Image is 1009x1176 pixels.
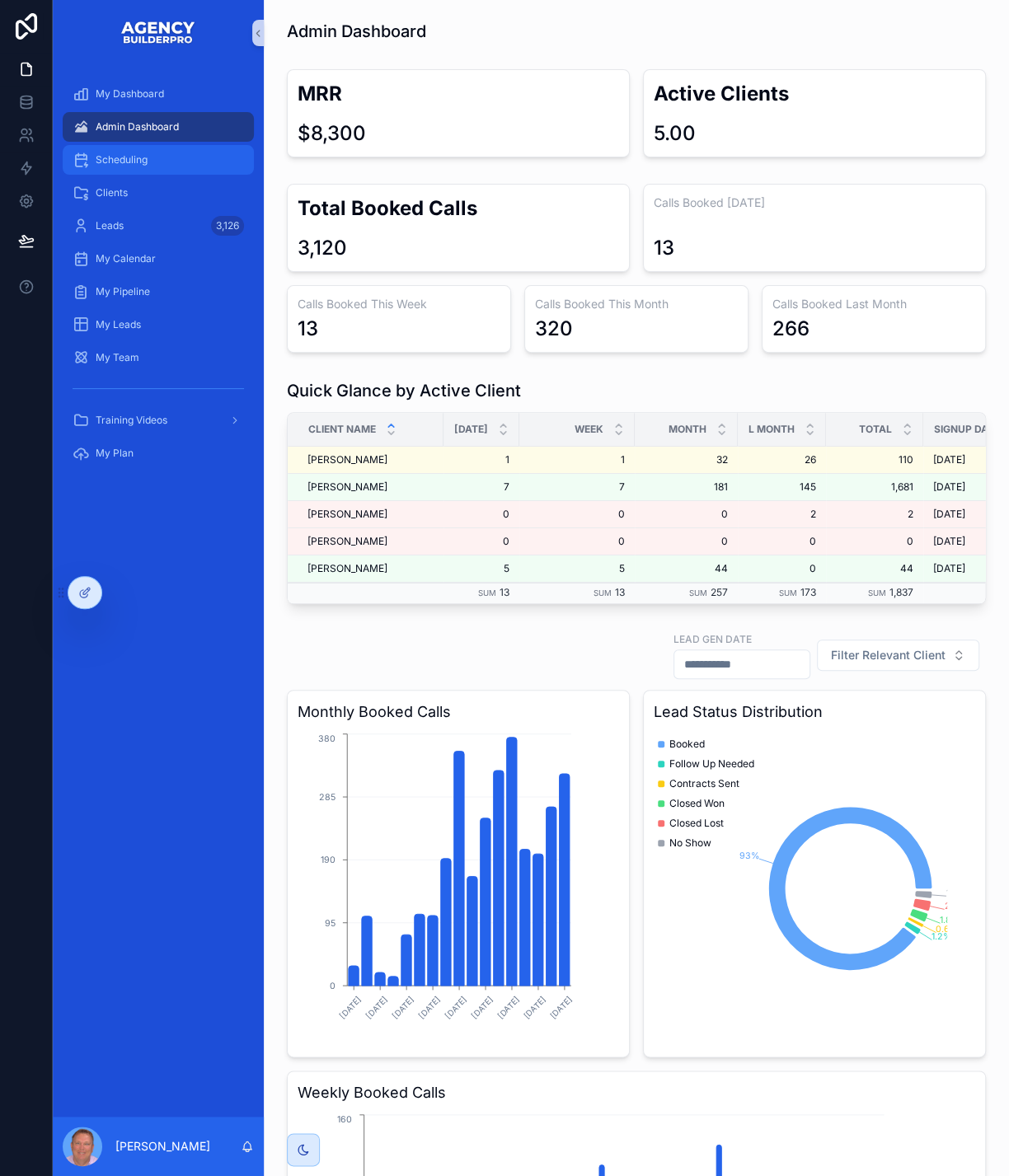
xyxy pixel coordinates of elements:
h2: Active Clients [654,80,975,107]
a: 32 [645,453,728,466]
a: 1 [453,453,509,466]
div: 5.00 [654,120,696,147]
span: My Plan [96,447,134,460]
tspan: 1.2% [932,931,951,942]
text: [DATE] [364,995,390,1020]
a: 1 [529,453,625,466]
a: 26 [748,453,816,466]
span: [PERSON_NAME] [307,508,387,521]
a: 110 [836,453,913,466]
tspan: 285 [319,792,336,803]
tspan: 0 [330,980,336,991]
span: Admin Dashboard [96,120,179,134]
h2: Total Booked Calls [298,194,619,222]
p: [PERSON_NAME] [115,1138,210,1155]
tspan: 380 [318,733,336,744]
text: [DATE] [522,995,547,1020]
a: My Team [63,343,254,372]
a: 5 [529,562,625,575]
small: Sum [868,588,886,597]
a: 2 [836,508,913,521]
h2: MRR [298,80,619,107]
tspan: 93% [739,850,759,861]
small: Sum [594,588,612,597]
button: Select Button [817,640,979,671]
a: 44 [645,562,728,575]
h3: Calls Booked Last Month [772,296,975,312]
a: My Leads [63,310,254,340]
text: [DATE] [469,995,495,1020]
a: Clients [63,178,254,208]
span: [PERSON_NAME] [307,562,387,575]
a: [PERSON_NAME] [307,480,434,494]
div: 13 [298,316,318,342]
h1: Admin Dashboard [287,20,426,43]
a: 0 [529,535,625,548]
span: My Pipeline [96,285,150,298]
div: chart [298,730,619,1047]
img: App logo [120,20,196,46]
a: [PERSON_NAME] [307,562,434,575]
span: Closed Lost [669,817,724,830]
a: My Dashboard [63,79,254,109]
span: [PERSON_NAME] [307,535,387,548]
label: Lead Gen Date [673,631,752,646]
a: 0 [748,535,816,548]
span: My Calendar [96,252,156,265]
div: 3,126 [211,216,244,236]
span: No Show [669,836,711,850]
span: Leads [96,219,124,232]
span: 44 [836,562,913,575]
a: Scheduling [63,145,254,175]
text: [DATE] [338,995,364,1020]
small: Sum [689,588,707,597]
tspan: 95 [325,917,336,928]
div: scrollable content [53,66,264,492]
tspan: 2.1% [944,901,963,911]
text: [DATE] [548,995,574,1020]
span: Month [669,423,706,436]
a: Leads3,126 [63,211,254,241]
span: 7 [529,480,625,494]
h3: Lead Status Distribution [654,700,975,724]
a: 0 [836,535,913,548]
a: 0 [645,535,728,548]
a: [PERSON_NAME] [307,508,434,521]
a: 0 [748,562,816,575]
span: 257 [711,586,728,598]
a: 0 [529,508,625,521]
a: 0 [645,508,728,521]
span: L Month [749,423,795,436]
text: [DATE] [416,995,442,1020]
text: [DATE] [390,995,415,1020]
div: $8,300 [298,120,366,147]
small: Sum [779,588,797,597]
span: 5 [453,562,509,575]
span: [DATE] [933,453,965,466]
span: Filter Relevant Client [831,647,946,663]
a: 7 [453,480,509,494]
tspan: 190 [321,855,336,865]
a: 2 [748,508,816,521]
span: 1,837 [889,586,913,598]
span: Training Videos [96,414,167,427]
span: 173 [800,586,816,598]
a: 0 [453,508,509,521]
span: Closed Won [669,797,725,810]
a: 181 [645,480,728,494]
h1: Quick Glance by Active Client [287,379,521,402]
a: 0 [453,535,509,548]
